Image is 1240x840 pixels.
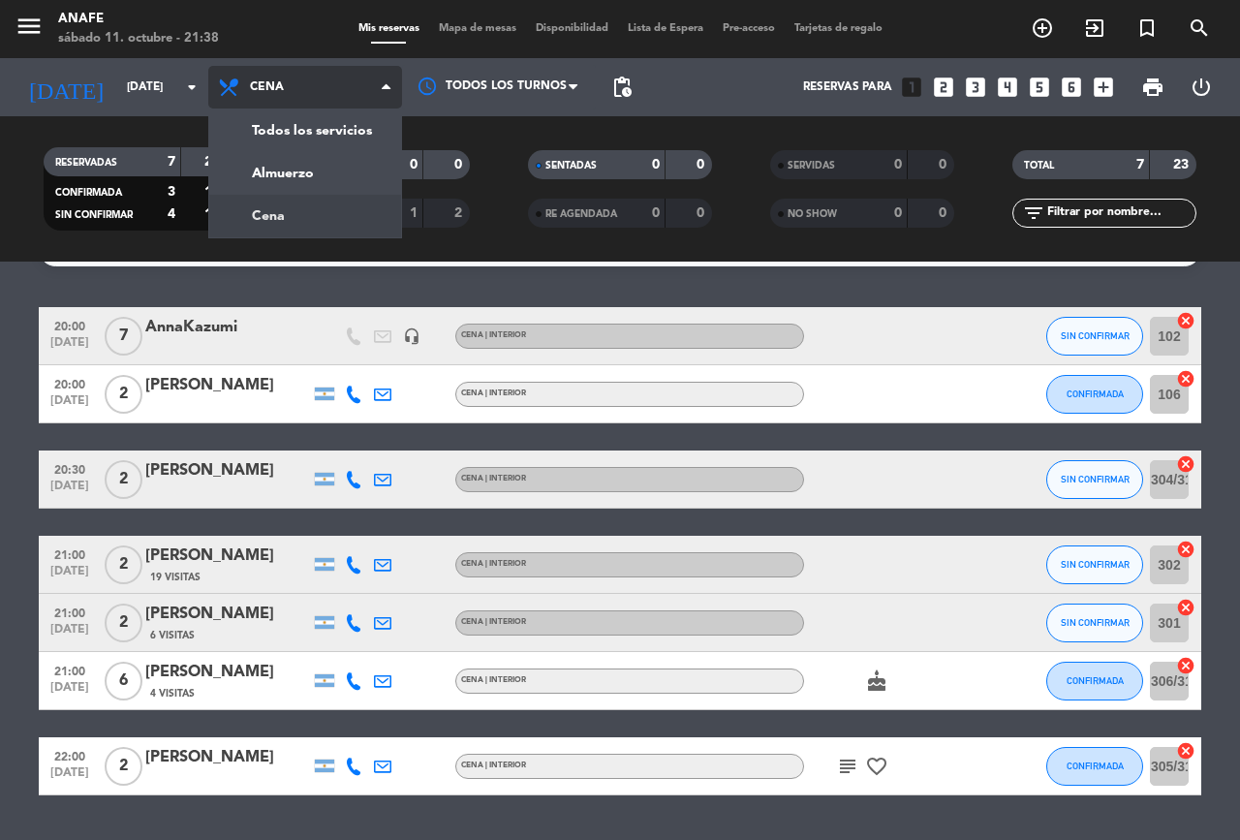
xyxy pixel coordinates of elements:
[785,23,892,34] span: Tarjetas de regalo
[55,188,122,198] span: CONFIRMADA
[105,317,142,356] span: 7
[788,161,835,171] span: SERVIDAS
[1135,16,1159,40] i: turned_in_not
[697,158,708,171] strong: 0
[46,565,94,587] span: [DATE]
[150,686,195,701] span: 4 Visitas
[1061,330,1130,341] span: SIN CONFIRMAR
[894,158,902,171] strong: 0
[865,669,888,693] i: cake
[15,66,117,109] i: [DATE]
[145,745,310,770] div: [PERSON_NAME]
[1173,158,1193,171] strong: 23
[1136,158,1144,171] strong: 7
[15,12,44,41] i: menu
[461,762,526,769] span: CENA | INTERIOR
[1067,675,1124,686] span: CONFIRMADA
[1083,16,1106,40] i: exit_to_app
[939,206,950,220] strong: 0
[1046,375,1143,414] button: CONFIRMADA
[1061,617,1130,628] span: SIN CONFIRMAR
[1046,747,1143,786] button: CONFIRMADA
[250,80,284,94] span: Cena
[1188,16,1211,40] i: search
[209,152,401,195] a: Almuerzo
[410,158,418,171] strong: 0
[55,210,133,220] span: SIN CONFIRMAR
[1045,202,1195,224] input: Filtrar por nombre...
[1176,741,1195,761] i: cancel
[209,109,401,152] a: Todos los servicios
[1176,540,1195,559] i: cancel
[1059,75,1084,100] i: looks_6
[46,457,94,480] span: 20:30
[403,327,420,345] i: headset_mic
[429,23,526,34] span: Mapa de mesas
[204,185,224,199] strong: 10
[145,660,310,685] div: [PERSON_NAME]
[939,158,950,171] strong: 0
[461,331,526,339] span: CENA | INTERIOR
[1176,311,1195,330] i: cancel
[1022,202,1045,225] i: filter_list
[58,29,219,48] div: sábado 11. octubre - 21:38
[46,314,94,336] span: 20:00
[1176,598,1195,617] i: cancel
[46,681,94,703] span: [DATE]
[618,23,713,34] span: Lista de Espera
[652,158,660,171] strong: 0
[1177,58,1225,116] div: LOG OUT
[1024,161,1054,171] span: TOTAL
[180,76,203,99] i: arrow_drop_down
[1176,369,1195,389] i: cancel
[1031,16,1054,40] i: add_circle_outline
[894,206,902,220] strong: 0
[899,75,924,100] i: looks_one
[1067,389,1124,399] span: CONFIRMADA
[58,10,219,29] div: ANAFE
[204,155,224,169] strong: 23
[46,336,94,358] span: [DATE]
[1061,559,1130,570] span: SIN CONFIRMAR
[168,207,175,221] strong: 4
[46,543,94,565] span: 21:00
[1046,662,1143,700] button: CONFIRMADA
[46,480,94,502] span: [DATE]
[931,75,956,100] i: looks_two
[697,206,708,220] strong: 0
[1027,75,1052,100] i: looks_5
[1046,317,1143,356] button: SIN CONFIRMAR
[1176,454,1195,474] i: cancel
[545,161,597,171] span: SENTADAS
[1176,656,1195,675] i: cancel
[349,23,429,34] span: Mis reservas
[652,206,660,220] strong: 0
[46,766,94,789] span: [DATE]
[105,375,142,414] span: 2
[454,158,466,171] strong: 0
[461,676,526,684] span: CENA | INTERIOR
[168,185,175,199] strong: 3
[46,744,94,766] span: 22:00
[204,207,224,221] strong: 13
[1067,761,1124,771] span: CONFIRMADA
[105,662,142,700] span: 6
[1046,604,1143,642] button: SIN CONFIRMAR
[209,195,401,237] a: Cena
[168,155,175,169] strong: 7
[150,570,201,585] span: 19 Visitas
[454,206,466,220] strong: 2
[105,545,142,584] span: 2
[713,23,785,34] span: Pre-acceso
[46,372,94,394] span: 20:00
[461,618,526,626] span: CENA | INTERIOR
[145,315,310,340] div: AnnaKazumi
[105,604,142,642] span: 2
[105,747,142,786] span: 2
[46,601,94,623] span: 21:00
[105,460,142,499] span: 2
[46,659,94,681] span: 21:00
[145,602,310,627] div: [PERSON_NAME]
[610,76,634,99] span: pending_actions
[461,560,526,568] span: CENA | INTERIOR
